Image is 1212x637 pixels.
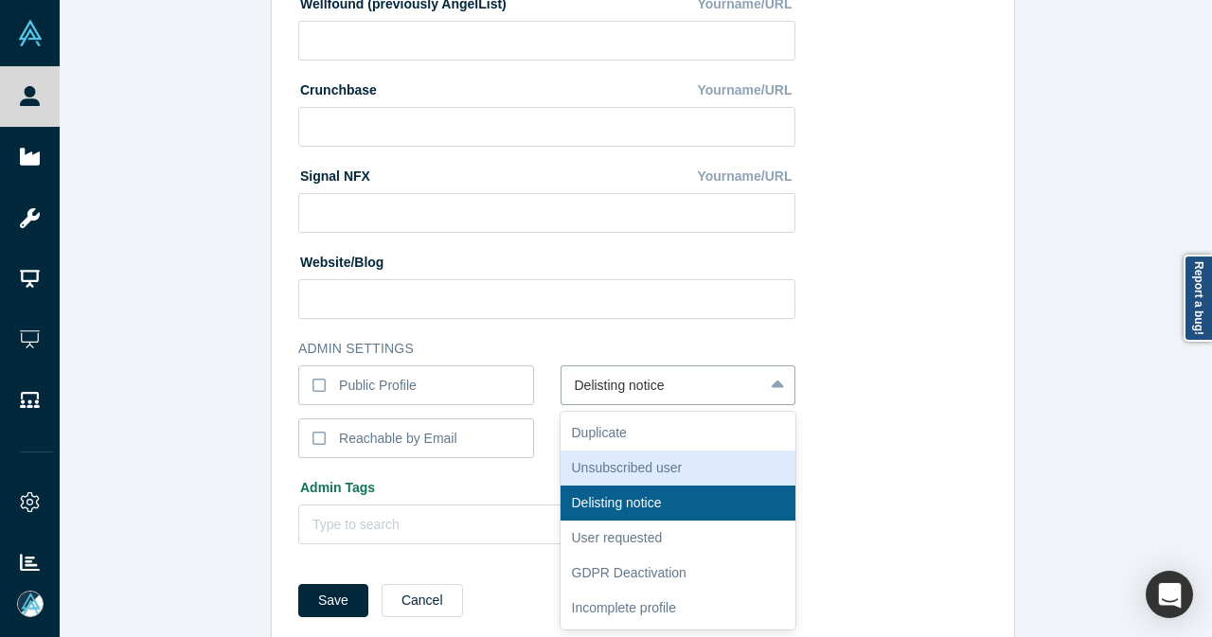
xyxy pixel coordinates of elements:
[561,521,796,556] div: User requested
[339,376,417,396] div: Public Profile
[17,20,44,46] img: Alchemist Vault Logo
[561,556,796,591] div: GDPR Deactivation
[298,246,383,273] label: Website/Blog
[17,591,44,617] img: Mia Scott's Account
[1184,255,1212,342] a: Report a bug!
[561,486,796,521] div: Delisting notice
[561,451,796,486] div: Unsubscribed user
[298,471,795,498] label: Admin Tags
[561,416,796,451] div: Duplicate
[298,339,795,359] h3: Admin Settings
[561,591,796,626] div: Incomplete profile
[298,584,368,617] button: Save
[697,74,795,107] div: Yourname/URL
[697,160,795,193] div: Yourname/URL
[339,429,457,449] div: Reachable by Email
[382,584,463,617] button: Cancel
[298,160,370,186] label: Signal NFX
[298,74,377,100] label: Crunchbase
